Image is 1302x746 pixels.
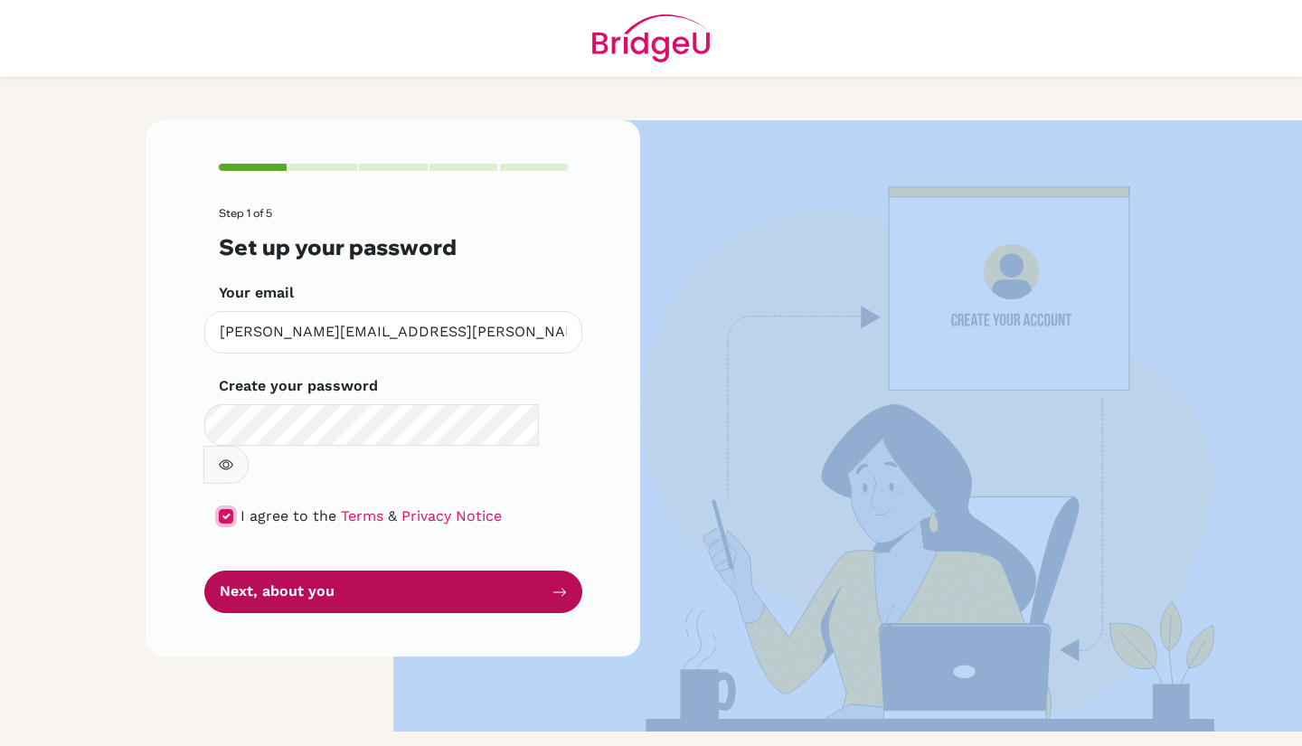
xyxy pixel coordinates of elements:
[204,311,582,354] input: Insert your email*
[219,282,294,304] label: Your email
[219,234,568,260] h3: Set up your password
[341,507,383,524] a: Terms
[204,571,582,613] button: Next, about you
[241,507,336,524] span: I agree to the
[401,507,502,524] a: Privacy Notice
[219,375,378,397] label: Create your password
[219,206,272,220] span: Step 1 of 5
[388,507,397,524] span: &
